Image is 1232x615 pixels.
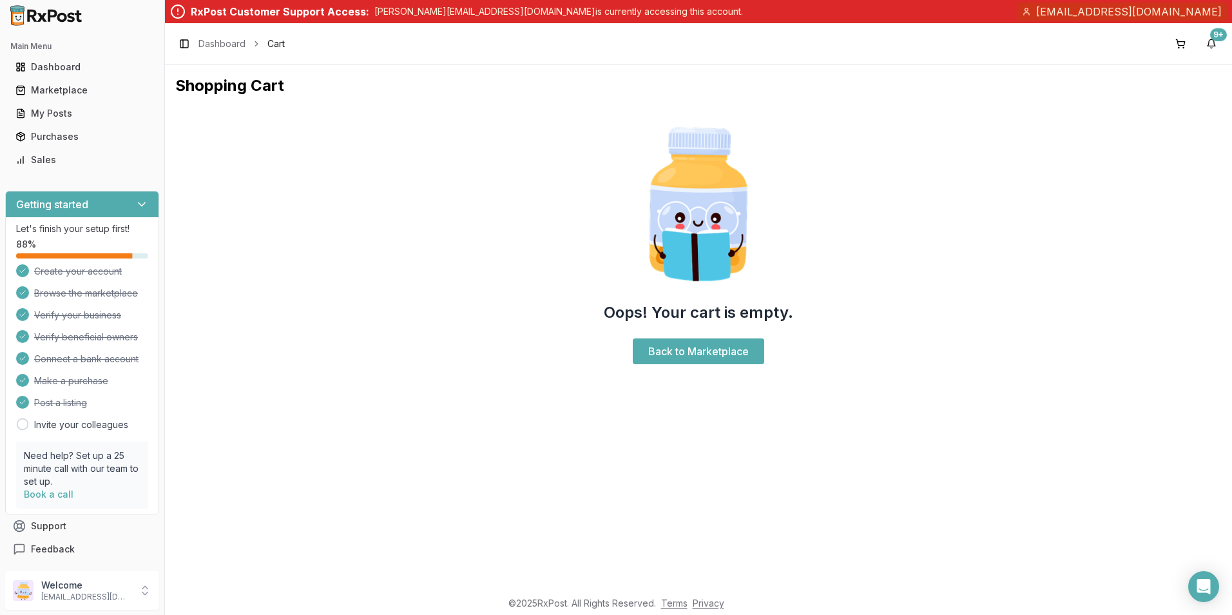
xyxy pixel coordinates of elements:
img: User avatar [13,580,34,601]
span: Verify beneficial owners [34,331,138,344]
span: Create your account [34,265,122,278]
a: Terms [661,598,688,609]
h2: Oops! Your cart is empty. [604,302,793,323]
p: Welcome [41,579,131,592]
span: Browse the marketplace [34,287,138,300]
p: [EMAIL_ADDRESS][DOMAIN_NAME] [41,592,131,602]
img: RxPost Logo [5,5,88,26]
div: RxPost Customer Support Access: [191,4,369,19]
a: Privacy [693,598,724,609]
button: Sales [5,150,159,170]
div: Purchases [15,130,149,143]
span: 88 % [16,238,36,251]
p: Let's finish your setup first! [16,222,148,235]
a: My Posts [10,102,154,125]
h1: Shopping Cart [175,75,1222,96]
button: My Posts [5,103,159,124]
button: Marketplace [5,80,159,101]
div: Open Intercom Messenger [1188,571,1219,602]
button: Dashboard [5,57,159,77]
button: Feedback [5,538,159,561]
span: Post a listing [34,396,87,409]
h2: Main Menu [10,41,154,52]
button: Purchases [5,126,159,147]
nav: breadcrumb [198,37,285,50]
p: [PERSON_NAME][EMAIL_ADDRESS][DOMAIN_NAME] is currently accessing this account. [374,5,743,18]
div: Dashboard [15,61,149,73]
a: Purchases [10,125,154,148]
a: Back to Marketplace [633,338,764,364]
div: 9+ [1210,28,1227,41]
h3: Getting started [16,197,88,212]
span: Verify your business [34,309,121,322]
span: Feedback [31,543,75,556]
div: Marketplace [15,84,149,97]
button: 9+ [1201,34,1222,54]
span: Cart [267,37,285,50]
a: Marketplace [10,79,154,102]
span: [EMAIL_ADDRESS][DOMAIN_NAME] [1036,4,1222,19]
a: Dashboard [198,37,245,50]
a: Invite your colleagues [34,418,128,431]
img: Smart Pill Bottle [616,122,781,287]
div: My Posts [15,107,149,120]
p: Need help? Set up a 25 minute call with our team to set up. [24,449,140,488]
div: Sales [15,153,149,166]
a: Dashboard [10,55,154,79]
span: Make a purchase [34,375,108,387]
a: Sales [10,148,154,171]
button: Support [5,514,159,538]
span: Connect a bank account [34,353,139,366]
a: Book a call [24,489,73,500]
